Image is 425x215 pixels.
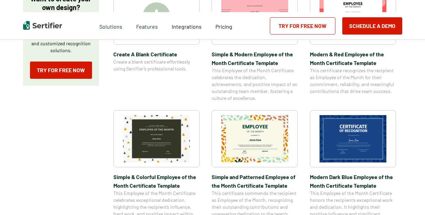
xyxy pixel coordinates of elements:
span: Create A Blank Certificate [113,50,200,58]
span: Simple & Modern Employee of the Month Certificate Template [212,50,298,67]
span: Pricing [215,23,232,30]
span: Simple and Patterned Employee of the Month Certificate Template [212,172,298,190]
span: Solutions [99,21,122,30]
span: Create a blank certificate effortlessly using Sertifier’s professional tools. [113,58,200,72]
button: Schedule a Demo [342,17,402,35]
span: This certificate recognizes the recipient as Employee of the Month for their commitment, reliabil... [310,67,396,95]
a: Try for Free Now [270,17,335,35]
span: Simple & Colorful Employee of the Month Certificate Template [113,172,200,190]
span: This Employee of the Month Certificate celebrates the dedication, achievements, and positive impa... [212,67,298,102]
span: Modern Dark Blue Employee of the Month Certificate Template [310,172,396,190]
img: Create A Blank Certificate [143,2,170,30]
span: Features [136,21,158,30]
span: Modern & Red Employee of the Month Certificate Template [310,50,396,67]
img: Modern Dark Blue Employee of the Month Certificate Template [320,115,386,162]
a: Integrations [172,21,202,30]
a: Pricing [215,21,232,30]
img: Sertifier | Digital Credentialing Platform [23,21,62,30]
img: Simple & Colorful Employee of the Month Certificate Template [123,115,190,162]
a: Try for Free Now [30,62,92,79]
img: Simple and Patterned Employee of the Month Certificate Template [221,115,288,162]
span: Integrations [172,23,202,30]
